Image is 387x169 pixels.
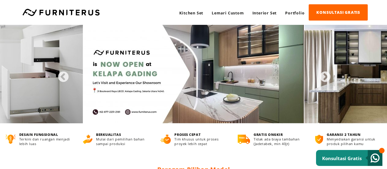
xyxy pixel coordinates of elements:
[96,137,149,146] p: Mulai dari pemilihan bahan sampai produksi
[327,137,381,146] p: Menyediakan garansi untuk produk pilihan kamu
[309,4,368,21] a: KONSULTASI GRATIS
[174,137,226,146] p: Tim khusus untuk proses proyek lebih cepat
[254,132,304,137] h4: GRATIS ONGKIR
[319,71,325,77] button: Next
[174,132,226,137] h4: PROSES CEPAT
[327,132,381,137] h4: GARANSI 2 TAHUN
[248,5,281,21] a: Interior Set
[315,135,323,144] img: bergaransi.png
[316,150,382,166] a: Konsultasi Gratis
[322,155,362,161] small: Konsultasi Gratis
[207,5,248,21] a: Lemari Custom
[83,135,92,144] img: berkualitas.png
[281,5,309,21] a: Portfolio
[238,135,250,144] img: gratis-ongkir.png
[57,71,63,77] button: Previous
[84,25,304,123] img: 1-2-scaled-e1693826997376.jpg
[96,132,149,137] h4: BERKUALITAS
[254,137,304,146] p: Tidak ada biaya tambahan (Jadetabek, min 40jt)
[175,5,207,21] a: Kitchen Set
[6,135,16,144] img: desain-fungsional.png
[19,137,72,146] p: Terkini dan ruangan menjadi lebih luas
[19,132,72,137] h4: DESAIN FUNGSIONAL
